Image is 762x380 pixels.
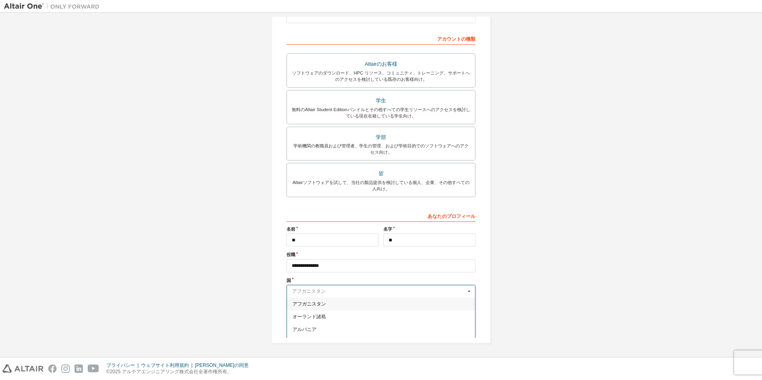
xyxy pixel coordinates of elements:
[287,32,475,45] div: アカウントの種類
[287,251,475,258] label: 役職
[106,362,141,368] div: プライバシー
[88,364,99,373] img: youtube.svg
[292,168,470,179] div: 皆
[195,362,253,368] div: [PERSON_NAME]の同意
[293,302,470,306] span: アフガニスタン
[110,369,232,374] font: 2025 アルテアエンジニアリング株式会社全著作権所有。
[292,132,470,143] div: 学部
[292,106,470,119] div: 無料のAltair Student Editionバンドルとその他すべての学生リソースへのアクセスを検討している現在在籍している学生向け。
[48,364,57,373] img: facebook.svg
[292,179,470,192] div: Altairソフトウェアを試して、当社の製品提供を検討している個人、企業、その他すべての人向け。
[4,2,104,10] img: アルタイルワン
[141,362,195,368] div: ウェブサイト利用規約
[293,314,470,319] span: オーランド諸島
[61,364,70,373] img: instagram.svg
[287,209,475,222] div: あなたのプロフィール
[292,70,470,82] div: ソフトウェアのダウンロード、HPC リソース、コミュニティ、トレーニング、サポートへのアクセスを検討している既存のお客様向け。
[75,364,83,373] img: linkedin.svg
[287,226,379,232] label: 名前
[293,327,470,332] span: アルバニア
[292,143,470,155] div: 学術機関の教職員および管理者、学生の管理、および学術目的でのソフトウェアへのアクセス向け。
[287,277,475,284] label: 国
[292,95,470,106] div: 学生
[106,368,253,375] p: ©
[292,59,470,70] div: Altairのお客様
[383,226,475,232] label: 名字
[2,364,43,373] img: altair_logo.svg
